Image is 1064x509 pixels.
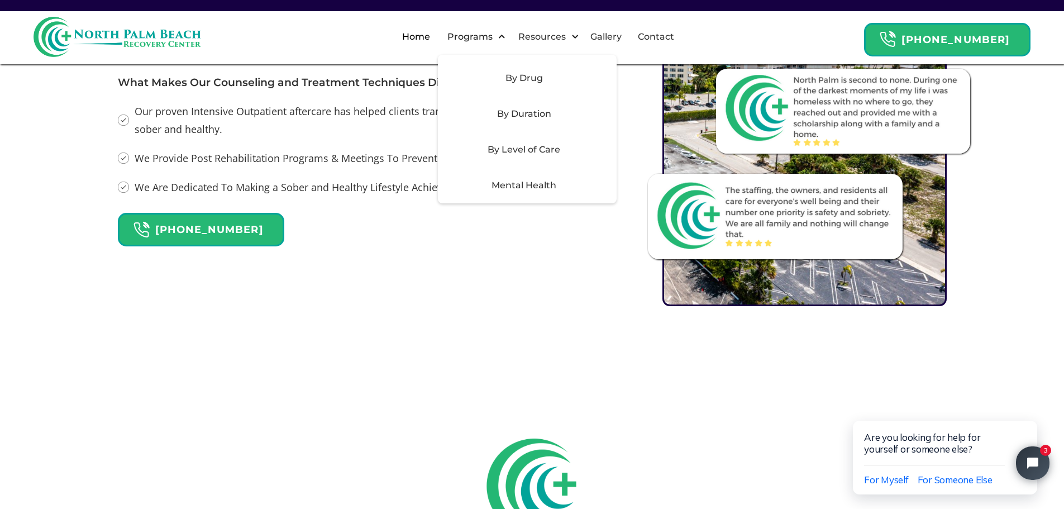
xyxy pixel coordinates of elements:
div: By Duration [438,96,617,132]
a: Home [395,19,437,55]
img: Header Calendar Icons [879,31,896,48]
div: By Drug [445,72,603,85]
strong: [PHONE_NUMBER] [901,34,1010,46]
img: Review From North Palm Recovery Center 2 [716,69,970,154]
strong: [PHONE_NUMBER] [155,223,264,236]
a: Header Calendar Icons[PHONE_NUMBER] [118,207,284,246]
div: Programs [438,19,509,55]
iframe: Tidio Chat [829,385,1064,509]
div: Mental Health [445,179,603,192]
div: By Level of Care [438,132,617,168]
div: By Level of Care [445,143,603,156]
img: Header Calendar Icons [133,221,150,239]
a: Gallery [584,19,628,55]
nav: Programs [438,55,617,203]
div: Resources [516,30,569,44]
div: Programs [445,30,495,44]
div: Mental Health [438,168,617,203]
div: By Duration [445,107,603,121]
div: By Drug [438,60,617,96]
div: We Are Dedicated To Making a Sober and Healthy Lifestyle Achievable and Affordable [135,178,535,196]
a: Contact [631,19,681,55]
img: Review From North Palm Recovery Center 3 [648,174,903,259]
div: We Provide Post Rehabilitation Programs & Meetings To Prevent Relapses [135,149,482,167]
a: Header Calendar Icons[PHONE_NUMBER] [864,17,1030,56]
div: Resources [509,19,582,55]
div: What Makes Our Counseling and Treatment Techniques Different? [118,77,580,88]
div: Our proven Intensive Outpatient aftercare has helped clients transition back into everyday life s... [135,102,580,138]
